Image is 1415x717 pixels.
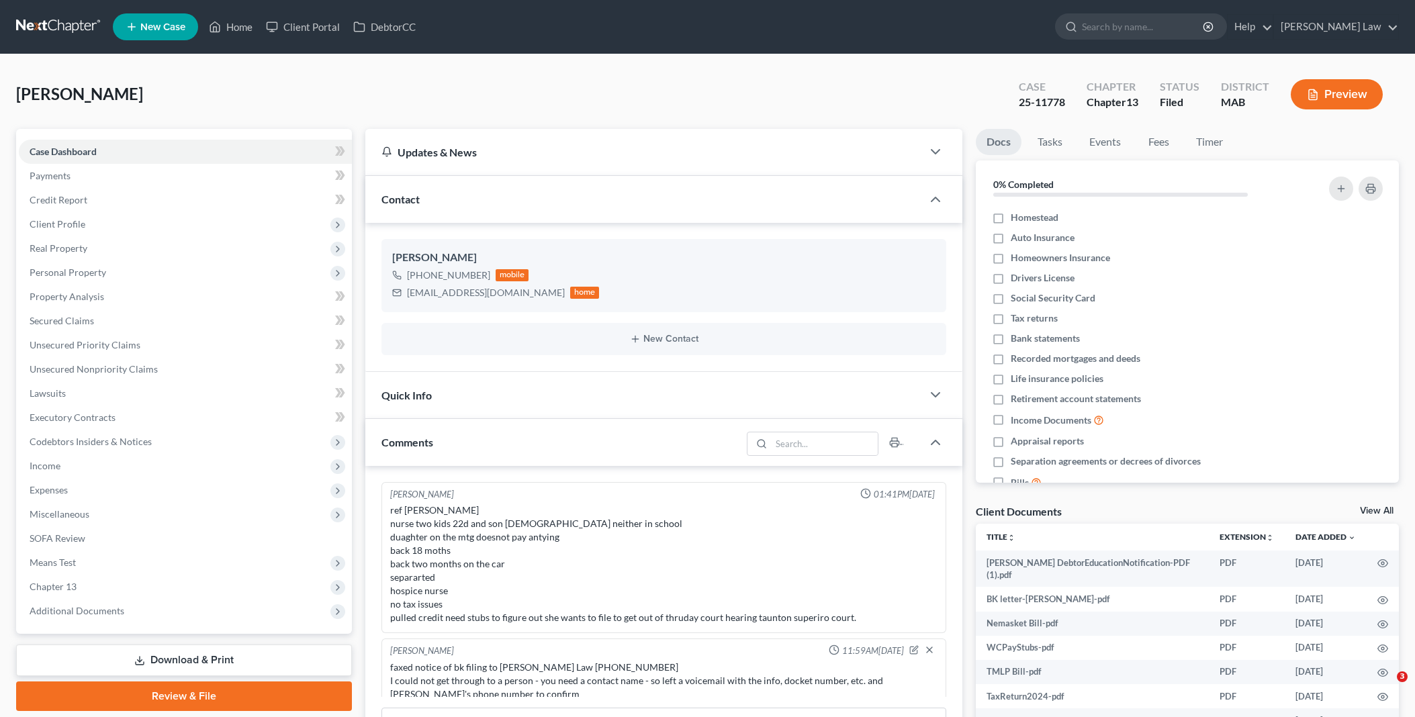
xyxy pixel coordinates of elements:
[202,15,259,39] a: Home
[976,129,1021,155] a: Docs
[1360,506,1394,516] a: View All
[1209,587,1285,611] td: PDF
[1160,95,1199,110] div: Filed
[496,269,529,281] div: mobile
[30,363,158,375] span: Unsecured Nonpriority Claims
[1228,15,1273,39] a: Help
[1209,551,1285,587] td: PDF
[19,381,352,405] a: Lawsuits
[259,15,347,39] a: Client Portal
[390,504,938,624] div: ref [PERSON_NAME] nurse two kids 22d and son [DEMOGRAPHIC_DATA] neither in school duaghter on the...
[30,436,152,447] span: Codebtors Insiders & Notices
[1295,532,1356,542] a: Date Added expand_more
[1027,129,1073,155] a: Tasks
[1011,231,1075,244] span: Auto Insurance
[390,661,938,701] div: faxed notice of bk filing to [PERSON_NAME] Law [PHONE_NUMBER] I could not get through to a person...
[570,287,600,299] div: home
[30,170,71,181] span: Payments
[1011,414,1091,427] span: Income Documents
[1011,291,1095,305] span: Social Security Card
[30,218,85,230] span: Client Profile
[19,164,352,188] a: Payments
[16,84,143,103] span: [PERSON_NAME]
[1011,251,1110,265] span: Homeowners Insurance
[30,267,106,278] span: Personal Property
[1285,660,1367,684] td: [DATE]
[392,250,936,266] div: [PERSON_NAME]
[140,22,185,32] span: New Case
[407,269,490,282] div: [PHONE_NUMBER]
[1137,129,1180,155] a: Fees
[30,146,97,157] span: Case Dashboard
[347,15,422,39] a: DebtorCC
[1209,660,1285,684] td: PDF
[987,532,1015,542] a: Titleunfold_more
[1285,587,1367,611] td: [DATE]
[1221,95,1269,110] div: MAB
[976,660,1209,684] td: TMLP Bill-pdf
[1087,95,1138,110] div: Chapter
[19,405,352,430] a: Executory Contracts
[1011,476,1029,489] span: Bills
[30,605,124,616] span: Additional Documents
[1011,271,1075,285] span: Drivers License
[1285,684,1367,708] td: [DATE]
[1011,372,1103,385] span: Life insurance policies
[30,315,94,326] span: Secured Claims
[976,587,1209,611] td: BK letter-[PERSON_NAME]-pdf
[1209,636,1285,660] td: PDF
[390,488,454,501] div: [PERSON_NAME]
[30,460,60,471] span: Income
[1011,392,1141,405] span: Retirement account statements
[993,179,1054,190] strong: 0% Completed
[381,145,907,159] div: Updates & News
[1397,671,1408,682] span: 3
[1019,79,1065,95] div: Case
[1291,79,1383,109] button: Preview
[30,242,87,254] span: Real Property
[30,484,68,495] span: Expenses
[30,387,66,399] span: Lawsuits
[30,532,85,544] span: SOFA Review
[381,193,420,205] span: Contact
[842,644,904,657] span: 11:59AM[DATE]
[976,612,1209,636] td: Nemasket Bill-pdf
[1082,14,1205,39] input: Search by name...
[1126,95,1138,108] span: 13
[1274,15,1398,39] a: [PERSON_NAME] Law
[1285,612,1367,636] td: [DATE]
[1348,534,1356,542] i: expand_more
[1221,79,1269,95] div: District
[1011,332,1080,345] span: Bank statements
[1160,79,1199,95] div: Status
[30,194,87,205] span: Credit Report
[1266,534,1274,542] i: unfold_more
[19,309,352,333] a: Secured Claims
[19,285,352,309] a: Property Analysis
[30,291,104,302] span: Property Analysis
[1285,551,1367,587] td: [DATE]
[30,557,76,568] span: Means Test
[1011,312,1058,325] span: Tax returns
[1019,95,1065,110] div: 25-11778
[1285,636,1367,660] td: [DATE]
[1209,684,1285,708] td: PDF
[1369,671,1402,704] iframe: Intercom live chat
[30,339,140,350] span: Unsecured Priority Claims
[1087,79,1138,95] div: Chapter
[976,551,1209,587] td: [PERSON_NAME] DebtorEducationNotification-PDF (1).pdf
[19,357,352,381] a: Unsecured Nonpriority Claims
[392,334,936,344] button: New Contact
[407,286,565,299] div: [EMAIL_ADDRESS][DOMAIN_NAME]
[30,508,89,520] span: Miscellaneous
[1007,534,1015,542] i: unfold_more
[19,188,352,212] a: Credit Report
[1209,612,1285,636] td: PDF
[1011,352,1140,365] span: Recorded mortgages and deeds
[976,684,1209,708] td: TaxReturn2024-pdf
[1011,455,1201,468] span: Separation agreements or decrees of divorces
[390,644,454,658] div: [PERSON_NAME]
[772,432,878,455] input: Search...
[19,333,352,357] a: Unsecured Priority Claims
[1011,211,1058,224] span: Homestead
